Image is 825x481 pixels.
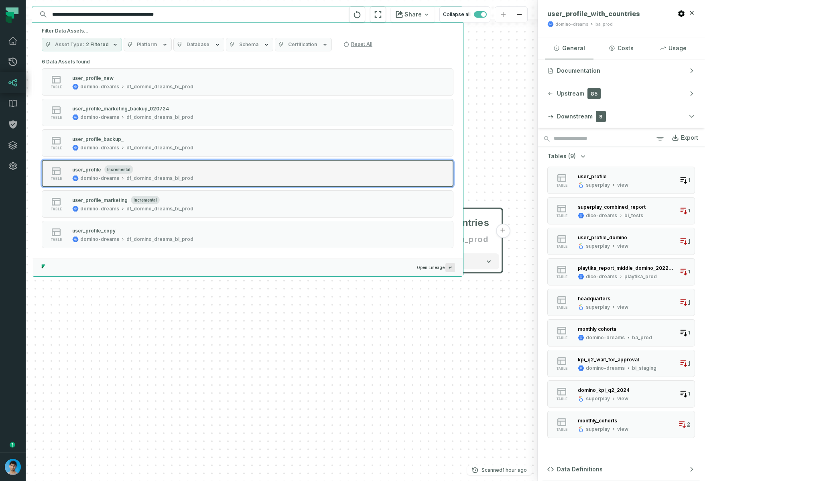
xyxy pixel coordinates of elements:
[547,350,695,377] button: tabledomino-dreamsbi_staging1
[617,243,628,249] div: view
[556,214,567,218] span: table
[80,206,119,212] div: domino-dreams
[578,387,630,393] div: domino_kpi_q2_2024
[649,37,697,59] button: Usage
[688,269,690,275] span: 1
[578,265,676,271] div: playtika_report_middle_domino_20220202
[586,273,617,280] div: dice-dreams
[545,37,593,59] button: General
[511,7,527,22] button: zoom out
[126,84,193,90] div: df_domino_dreams_bi_prod
[86,41,109,48] span: 2 Filtered
[556,306,567,310] span: table
[80,84,119,90] div: domino-dreams
[586,182,610,188] div: superplay
[586,212,617,219] div: dice-dreams
[555,21,588,27] div: domino-dreams
[586,304,610,310] div: superplay
[596,111,606,122] span: 9
[55,41,84,48] span: Asset Type
[547,10,640,18] span: user_profile_with_countries
[547,152,587,160] button: Tables(9)
[547,152,567,160] span: Tables
[547,167,695,194] button: tablesuperplayview1
[131,196,160,204] span: incremental
[556,245,567,249] span: table
[556,428,567,432] span: table
[578,326,616,332] div: monthly cohorts
[568,152,576,160] span: (9)
[32,56,463,259] div: Suggestions
[586,426,610,432] div: superplay
[51,238,62,242] span: table
[137,41,157,48] span: Platform
[288,41,317,48] span: Certification
[665,132,698,146] a: Export
[538,105,705,128] button: Downstream9
[173,38,224,51] button: Database
[557,90,584,98] span: Upstream
[51,85,62,89] span: table
[72,228,116,234] div: user_profile_copy
[467,465,532,475] button: Scanned[DATE] 11:02:29 PM
[547,319,695,346] button: tabledomino-dreamsba_prod1
[104,165,133,174] span: incremental
[556,397,567,401] span: table
[547,228,695,255] button: tablesuperplayview1
[587,88,601,99] span: 85
[51,116,62,120] span: table
[126,206,193,212] div: df_domino_dreams_bi_prod
[578,204,646,210] div: superplay_combined_report
[72,167,101,173] div: user_profile
[586,365,625,371] div: domino-dreams
[80,236,119,243] div: domino-dreams
[445,263,455,272] span: Press ↵ to add a new Data Asset to the graph
[126,236,193,243] div: df_domino_dreams_bi_prod
[5,459,21,475] img: avatar of Omri Ildis
[42,99,453,126] button: tabledomino-dreamsdf_domino_dreams_bi_prod
[51,177,62,181] span: table
[126,114,193,120] div: df_domino_dreams_bi_prod
[586,334,625,341] div: domino-dreams
[496,224,510,238] button: +
[688,360,690,367] span: 1
[617,426,628,432] div: view
[51,146,62,150] span: table
[538,458,705,481] button: Data Definitions
[624,273,657,280] div: playtika_prod
[42,160,453,187] button: tableincrementaldomino-dreamsdf_domino_dreams_bi_prod
[547,258,695,285] button: tabledice-dreamsplaytika_prod1
[624,212,643,219] div: bi_tests
[502,467,527,473] relative-time: Sep 29, 2025, 11:02 PM GMT+3
[547,411,695,438] button: tablesuperplayview2
[556,275,567,279] span: table
[72,75,114,81] div: user_profile_new
[557,465,603,473] span: Data Definitions
[617,395,628,402] div: view
[482,466,527,474] p: Scanned
[578,296,610,302] div: headquarters
[617,182,628,188] div: view
[595,21,613,27] div: ba_prod
[681,134,698,141] div: Export
[417,263,455,272] span: Open Lineage
[597,37,645,59] button: Costs
[226,38,273,51] button: Schema
[9,441,16,448] div: Tooltip anchor
[51,207,62,211] span: table
[42,28,453,34] h5: Filter Data Assets...
[547,380,695,408] button: tablesuperplayview1
[391,6,435,22] button: Share
[557,67,600,75] span: Documentation
[557,112,593,120] span: Downstream
[556,336,567,340] span: table
[80,114,119,120] div: domino-dreams
[556,367,567,371] span: table
[688,208,690,214] span: 1
[42,190,453,218] button: tableincrementaldomino-dreamsdf_domino_dreams_bi_prod
[126,145,193,151] div: df_domino_dreams_bi_prod
[688,391,690,397] span: 1
[687,421,690,428] span: 2
[340,38,376,51] button: Reset All
[275,38,332,51] button: Certification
